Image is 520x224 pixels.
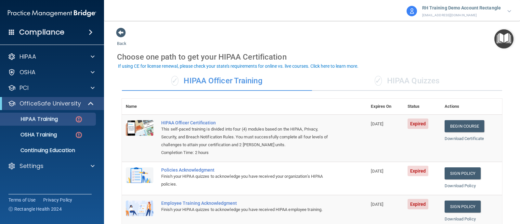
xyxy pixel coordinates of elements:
[367,99,403,115] th: Expires On
[8,84,95,92] a: PCI
[118,64,358,68] div: If using CE for license renewal, please check your state's requirements for online vs. live cours...
[8,53,95,61] a: HIPAA
[8,100,94,107] a: OfficeSafe University
[161,149,334,157] div: Completion Time: 2 hours
[161,120,334,125] a: HIPAA Officer Certification
[404,99,441,115] th: Status
[117,63,359,69] button: If using CE for license renewal, please check your state's requirements for online vs. live cours...
[441,99,502,115] th: Actions
[445,183,476,188] a: Download Policy
[494,29,513,49] button: Open Resource Center
[171,76,178,86] span: ✓
[445,120,484,132] a: Begin Course
[445,217,476,221] a: Download Policy
[19,68,36,76] p: OSHA
[161,167,334,173] div: Policies Acknowledgment
[375,76,382,86] span: ✓
[19,53,36,61] p: HIPAA
[161,173,334,188] div: Finish your HIPAA quizzes to acknowledge you have received your organization’s HIPAA policies.
[408,166,429,176] span: Expired
[445,136,484,141] a: Download Certificate
[19,162,44,170] p: Settings
[19,84,29,92] p: PCI
[507,10,511,12] img: arrow-down.227dba2b.svg
[371,202,383,207] span: [DATE]
[8,7,96,20] img: PMB logo
[161,201,334,206] div: Employee Training Acknowledgment
[371,121,383,126] span: [DATE]
[445,201,481,213] a: Sign Policy
[8,162,95,170] a: Settings
[19,28,64,37] h4: Compliance
[408,199,429,209] span: Expired
[122,99,157,115] th: Name
[122,71,312,91] div: HIPAA Officer Training
[117,48,507,66] div: Choose one path to get your HIPAA Certification
[8,68,95,76] a: OSHA
[4,116,58,122] p: HIPAA Training
[422,12,501,18] p: [EMAIL_ADDRESS][DOMAIN_NAME]
[4,132,57,138] p: OSHA Training
[161,125,334,149] div: This self-paced training is divided into four (4) modules based on the HIPAA, Privacy, Security, ...
[8,197,35,203] a: Terms of Use
[4,147,93,154] p: Continuing Education
[445,167,481,179] a: Sign Policy
[117,33,126,46] a: Back
[75,115,83,123] img: danger-circle.6113f641.png
[371,169,383,174] span: [DATE]
[408,119,429,129] span: Expired
[161,206,334,214] div: Finish your HIPAA quizzes to acknowledge you have received HIPAA employee training.
[8,206,62,212] span: Ⓒ Rectangle Health 2024
[422,4,501,12] p: RH Training Demo Account Rectangle
[75,131,83,139] img: danger-circle.6113f641.png
[43,197,72,203] a: Privacy Policy
[19,100,81,107] p: OfficeSafe University
[407,6,417,16] img: avatar.17b06cb7.svg
[312,71,502,91] div: HIPAA Quizzes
